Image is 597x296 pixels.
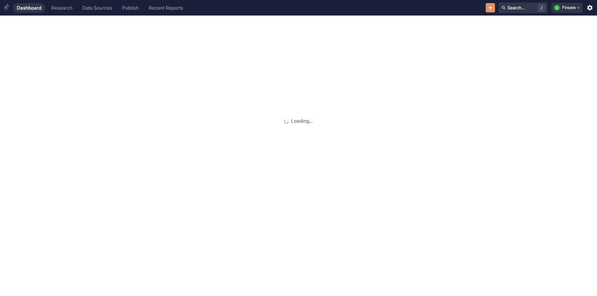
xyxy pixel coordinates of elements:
[118,3,142,13] a: Publish
[554,5,560,11] div: L
[149,5,183,11] div: Recent Reports
[291,117,313,125] p: Loading...
[48,3,76,13] a: Research
[17,5,41,11] div: Dashboard
[122,5,139,11] div: Publish
[79,3,116,13] a: Data Sources
[486,3,495,13] button: New Resource
[551,3,583,13] button: LFinsera
[499,2,548,13] button: Search.../
[145,3,187,13] a: Recent Reports
[51,5,72,11] div: Research
[13,3,45,13] a: Dashboard
[82,5,112,11] div: Data Sources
